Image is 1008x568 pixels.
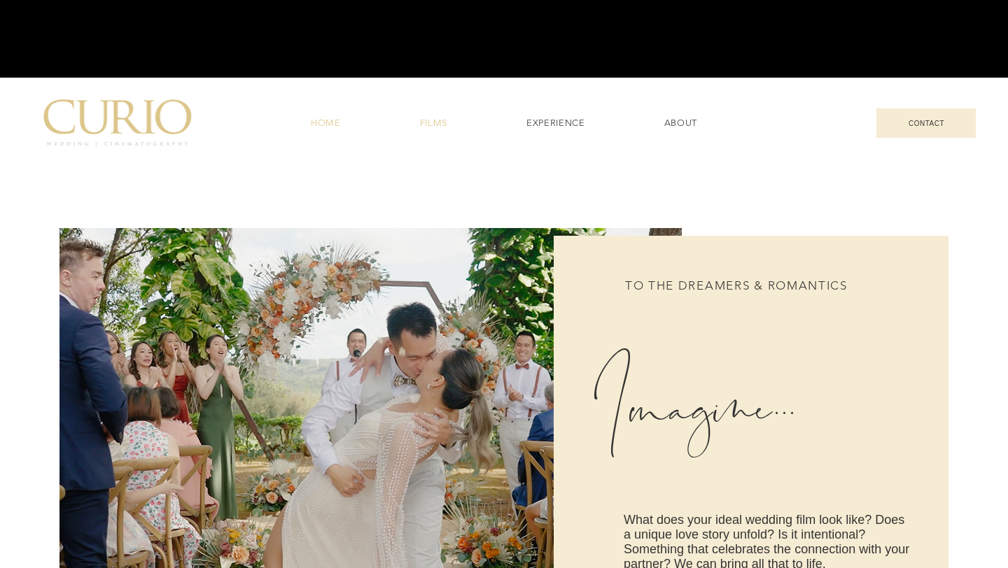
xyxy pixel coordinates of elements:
span: CONTACT [909,120,944,127]
a: HOME [274,110,378,136]
a: FILMS [383,110,484,136]
span: EXPERIENCE [526,117,585,129]
img: C_Logo.png [43,99,192,147]
span: TO THE DREAMERS & ROMANTICS [625,278,848,292]
nav: Site [274,110,734,136]
p: Imagine... [591,335,836,474]
a: EXPERIENCE [490,110,622,136]
span: FILMS [420,117,447,129]
a: ABOUT [627,110,734,136]
span: HOME [311,117,341,129]
a: CONTACT [876,108,976,138]
span: ABOUT [664,117,697,129]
